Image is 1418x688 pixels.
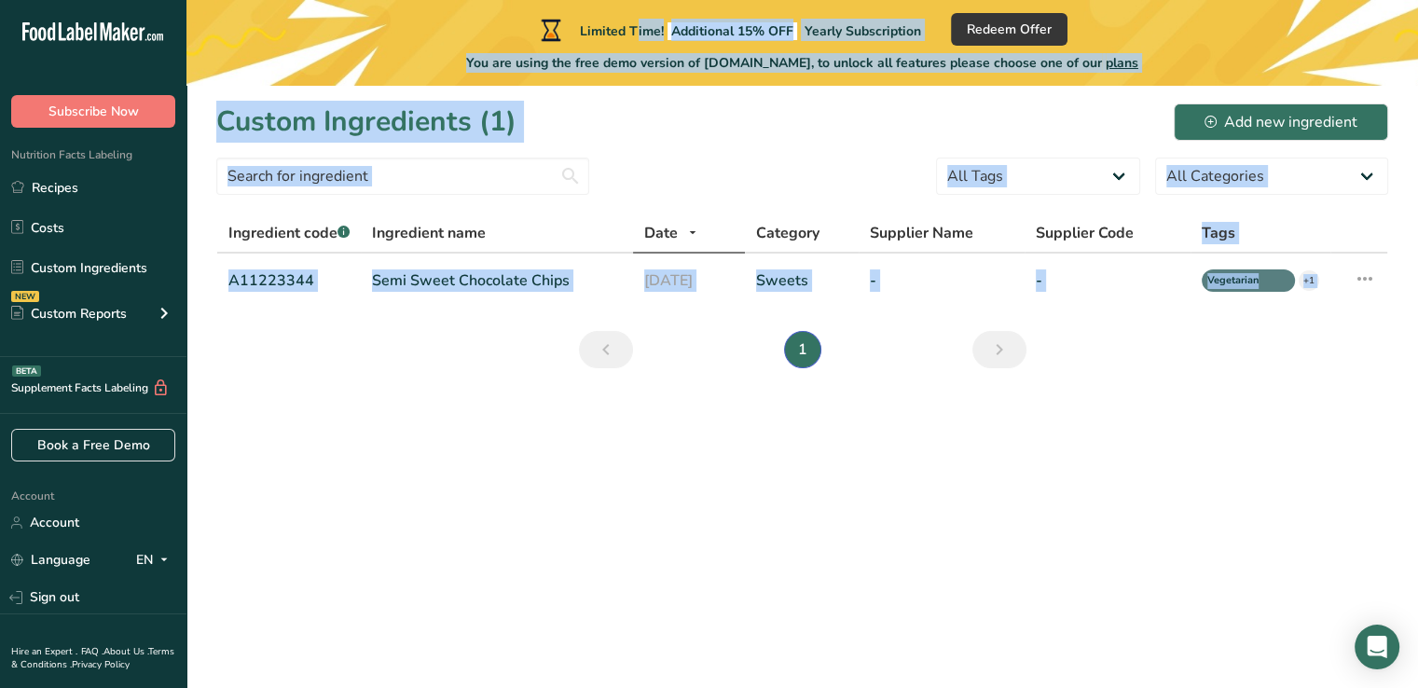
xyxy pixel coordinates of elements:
[11,645,77,658] a: Hire an Expert .
[12,365,41,377] div: BETA
[1202,222,1235,244] span: Tags
[103,645,148,658] a: About Us .
[11,95,175,128] button: Subscribe Now
[1205,111,1357,133] div: Add new ingredient
[11,304,127,323] div: Custom Reports
[372,222,486,244] span: Ingredient name
[11,645,174,671] a: Terms & Conditions .
[1036,269,1179,292] a: -
[644,222,678,244] span: Date
[870,222,973,244] span: Supplier Name
[805,22,921,40] span: Yearly Subscription
[136,549,175,571] div: EN
[1355,625,1399,669] div: Open Intercom Messenger
[11,429,175,461] a: Book a Free Demo
[1207,273,1273,289] span: Vegetarian
[81,645,103,658] a: FAQ .
[11,291,39,302] div: NEW
[972,331,1026,368] a: Next
[967,20,1052,39] span: Redeem Offer
[1299,270,1319,291] div: +1
[951,13,1067,46] button: Redeem Offer
[579,331,633,368] a: Previous
[72,658,130,671] a: Privacy Policy
[228,223,350,243] span: Ingredient code
[1036,222,1134,244] span: Supplier Code
[668,22,797,40] span: Additional 15% OFF
[644,269,734,292] a: [DATE]
[11,544,90,576] a: Language
[228,269,350,292] a: A11223344
[756,269,847,292] a: Sweets
[870,269,1013,292] a: -
[1106,54,1138,72] span: plans
[756,222,819,244] span: Category
[537,19,921,41] div: Limited Time!
[216,101,516,143] h1: Custom Ingredients (1)
[466,53,1138,73] span: You are using the free demo version of [DOMAIN_NAME], to unlock all features please choose one of...
[216,158,589,195] input: Search for ingredient
[1174,103,1388,141] button: Add new ingredient
[48,102,139,121] span: Subscribe Now
[372,269,622,292] a: Semi Sweet Chocolate Chips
